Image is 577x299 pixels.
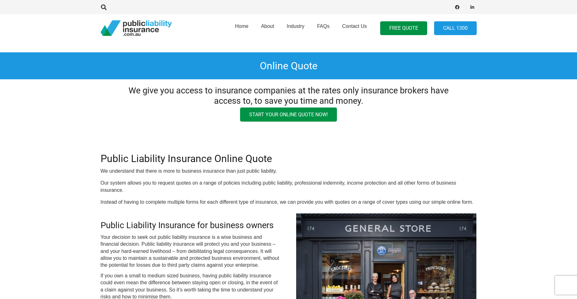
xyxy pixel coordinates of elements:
[235,24,249,29] span: Home
[98,4,110,10] a: Search
[453,3,462,12] a: Facebook
[101,199,477,206] p: Instead of having to complete multiple forms for each different type of insurance, we can provide...
[101,153,477,165] h2: Public Liability Insurance Online Quote
[240,108,337,122] a: Start your online quote now!
[101,220,281,231] h3: Public Liability Insurance for business owners
[336,12,373,44] a: Contact Us
[101,168,477,175] p: We understand that there is more to business insurance than just public liability.
[229,12,255,44] a: Home
[101,20,172,36] a: pli_logotransparent
[101,180,477,194] p: Our system allows you to request quotes on a range of policies including public liability, profes...
[468,3,477,12] a: LinkedIn
[286,24,304,29] span: Industry
[380,21,427,35] a: FREE QUOTE
[434,21,477,35] a: Call 1300
[255,12,281,44] a: About
[101,234,279,268] span: Your decision to seek out public liability insurance is a wise business and financial decision. P...
[342,24,367,29] span: Contact Us
[261,24,274,29] span: About
[317,24,329,29] span: FAQs
[280,12,311,44] a: Industry
[125,86,452,106] h3: We give you access to insurance companies at the rates only insurance brokers have access to, to ...
[311,12,336,44] a: FAQs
